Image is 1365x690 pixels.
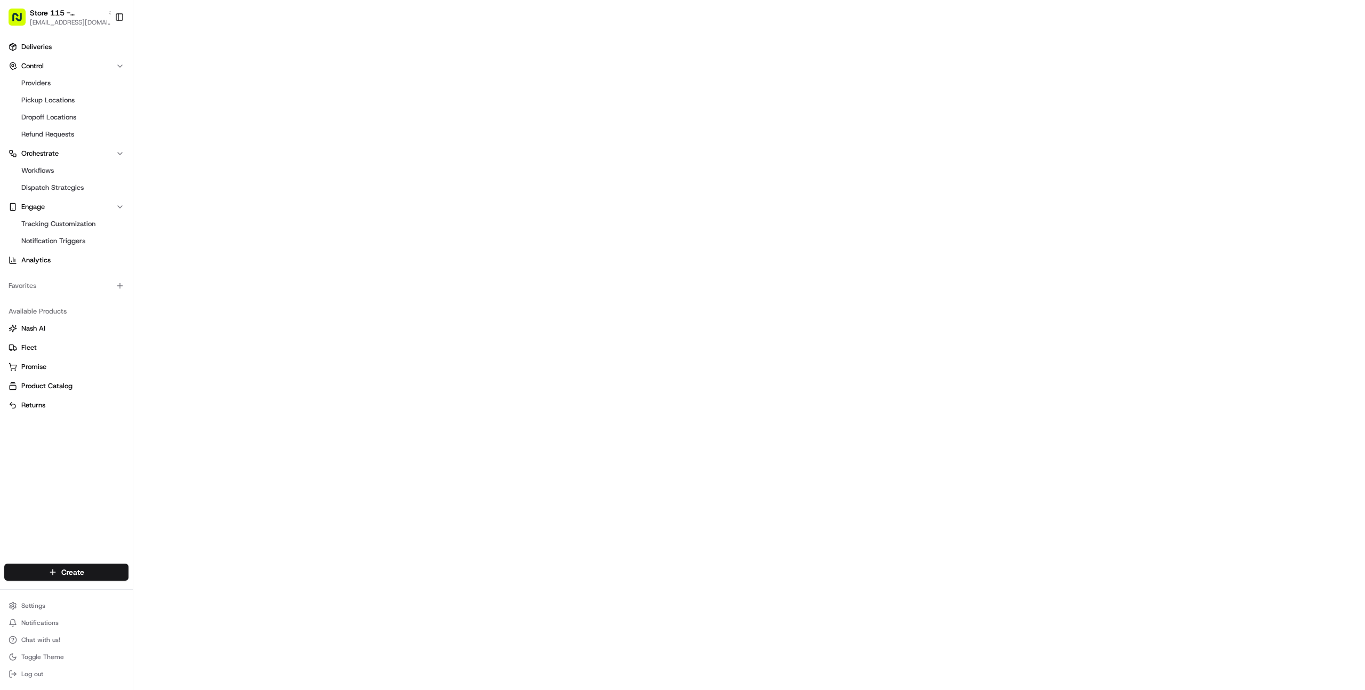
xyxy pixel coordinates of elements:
a: Notification Triggers [17,234,116,248]
a: Nash AI [9,324,124,333]
span: Settings [21,601,45,610]
span: Workflows [21,166,54,175]
a: Dispatch Strategies [17,180,116,195]
button: Control [4,58,129,75]
a: Returns [9,400,124,410]
button: Store 115 - [GEOGRAPHIC_DATA] (Just Salad)[EMAIL_ADDRESS][DOMAIN_NAME] [4,4,110,30]
a: Workflows [17,163,116,178]
div: Favorites [4,277,129,294]
a: Promise [9,362,124,372]
a: Analytics [4,252,129,269]
span: Product Catalog [21,381,73,391]
button: Returns [4,397,129,414]
span: Notification Triggers [21,236,85,246]
button: Nash AI [4,320,129,337]
a: Pickup Locations [17,93,116,108]
span: Chat with us! [21,636,60,644]
a: Product Catalog [9,381,124,391]
span: Notifications [21,619,59,627]
button: Promise [4,358,129,375]
span: Promise [21,362,46,372]
span: Deliveries [21,42,52,52]
span: Dropoff Locations [21,113,76,122]
button: Toggle Theme [4,649,129,664]
a: Fleet [9,343,124,352]
span: Returns [21,400,45,410]
span: Analytics [21,255,51,265]
button: Product Catalog [4,378,129,395]
button: Orchestrate [4,145,129,162]
button: Store 115 - [GEOGRAPHIC_DATA] (Just Salad) [30,7,103,18]
span: Fleet [21,343,37,352]
span: Pickup Locations [21,95,75,105]
span: Refund Requests [21,130,74,139]
a: Deliveries [4,38,129,55]
span: Control [21,61,44,71]
button: Notifications [4,615,129,630]
button: Log out [4,667,129,681]
button: Engage [4,198,129,215]
span: Engage [21,202,45,212]
span: Providers [21,78,51,88]
button: Chat with us! [4,632,129,647]
span: Log out [21,670,43,678]
span: Tracking Customization [21,219,95,229]
span: Orchestrate [21,149,59,158]
a: Tracking Customization [17,216,116,231]
button: Settings [4,598,129,613]
a: Refund Requests [17,127,116,142]
button: [EMAIL_ADDRESS][DOMAIN_NAME] [30,18,115,27]
span: Create [61,567,84,577]
a: Dropoff Locations [17,110,116,125]
button: Fleet [4,339,129,356]
span: Nash AI [21,324,45,333]
a: Providers [17,76,116,91]
span: Dispatch Strategies [21,183,84,192]
span: Toggle Theme [21,653,64,661]
div: Available Products [4,303,129,320]
button: Create [4,564,129,581]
